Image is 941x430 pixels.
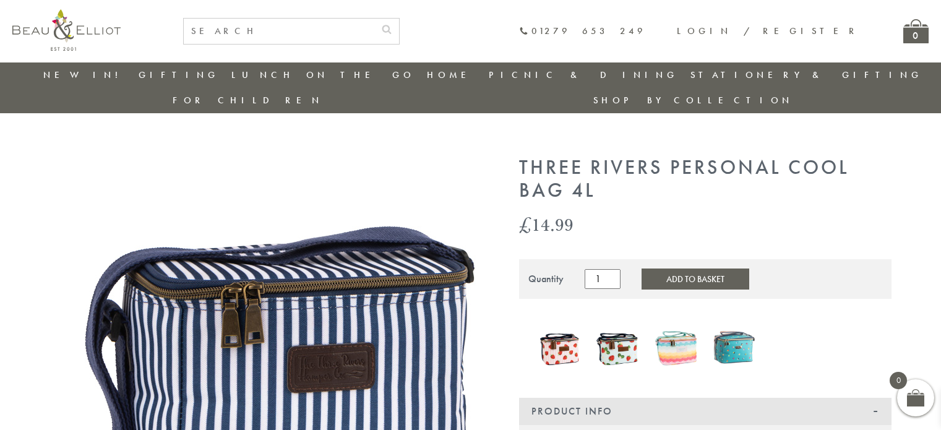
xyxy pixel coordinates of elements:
a: 0 [903,19,929,43]
a: For Children [173,94,323,106]
a: Shop by collection [593,94,793,106]
a: Confetti Personal Cool Bag 4L [711,317,757,379]
img: Confetti Personal Cool Bag 4L [711,317,757,377]
input: SEARCH [184,19,374,44]
img: Strawberries & Cream Insulated Personal Cool Bag 4L [538,319,583,375]
a: Strawberries & Cream Aqua Insulated Personal Cool Bag 4L [595,319,641,377]
a: 01279 653 249 [519,26,646,37]
a: Strawberries & Cream Insulated Personal Cool Bag 4L [538,319,583,377]
div: Quantity [528,273,564,285]
img: Strawberries & Cream Aqua Insulated Personal Cool Bag 4L [595,319,641,375]
img: Coconut Grove Personal Picnic Cool Bag 4L [653,319,699,375]
div: Product Info [519,398,892,425]
a: New in! [43,69,126,81]
a: Home [427,69,476,81]
span: £ [519,212,531,237]
a: Login / Register [677,25,860,37]
span: 0 [890,372,907,389]
a: Gifting [139,69,219,81]
a: Stationery & Gifting [690,69,922,81]
h1: Three Rivers Personal Cool Bag 4L [519,157,892,202]
bdi: 14.99 [519,212,574,237]
input: Product quantity [585,269,621,289]
a: Picnic & Dining [489,69,678,81]
button: Add to Basket [642,269,749,290]
img: logo [12,9,121,51]
a: Lunch On The Go [231,69,415,81]
a: Coconut Grove Personal Picnic Cool Bag 4L [653,319,699,377]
